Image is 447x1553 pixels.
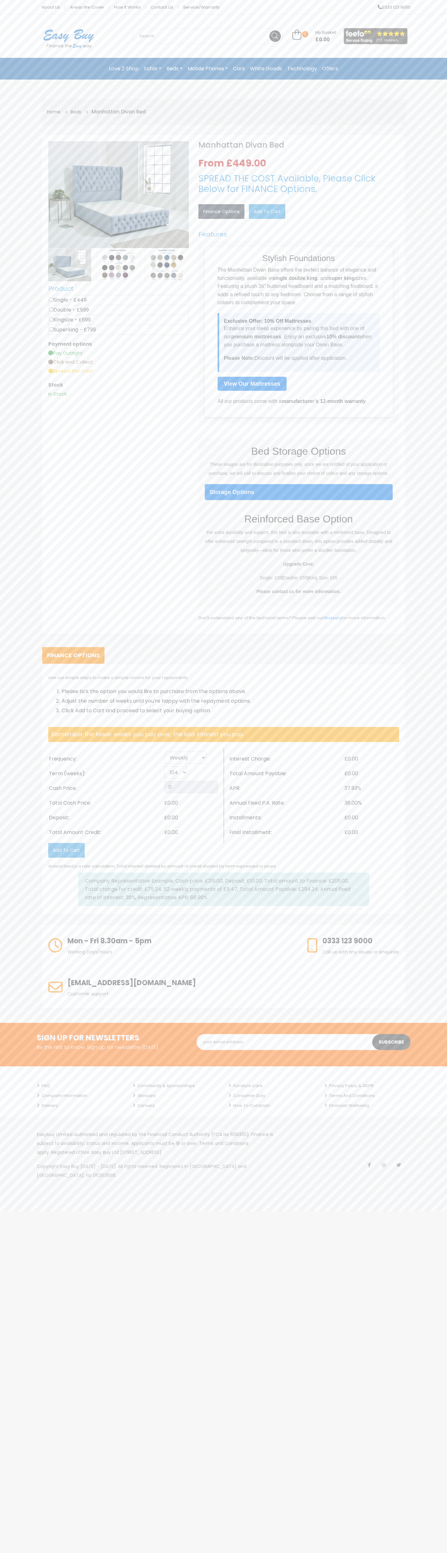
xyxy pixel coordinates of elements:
[224,318,312,324] strong: Exclusive Offer: 10% Off Mattresses
[205,445,393,457] h2: Bed Storage Options
[37,1045,187,1050] p: Be the First to Know. Sign up for newsletter [DATE]
[141,63,164,74] a: Sofas
[48,825,164,840] li: Total Amount Credit:
[292,33,336,40] a: 0 My Basket £0.00
[322,936,399,946] h6: 0333 123 9000
[224,354,375,362] p: Discount will be applied after application.
[344,752,399,766] li: £0.00
[48,382,63,388] b: Stock
[37,21,100,57] img: Easy Buy
[324,1101,411,1110] a: Financial Wellbeing
[344,275,355,281] strong: king
[198,141,399,149] h1: Manhattan Divan Bed
[229,796,344,810] li: Annual Fixed P.A. Rate:
[48,766,164,781] li: Term (weeks):
[197,1034,411,1050] input: your email address
[133,1101,219,1110] a: Careers
[48,350,83,356] span: Pay Outright
[224,324,375,349] p: Enhance your sleep experience by pairing this bed with one of our . Enjoy an exclusive when you p...
[48,315,189,325] li: Kingsize - £699
[67,991,109,997] span: Customer support
[320,63,341,74] a: Offers
[307,575,309,580] strong: |
[61,687,399,696] li: Please tick the option you would like to purchase from the options above.
[218,377,287,391] a: View Our Mattresses
[344,796,399,810] li: 36.00%
[85,877,349,893] span: Company Representative Example: Cash price: £219.00, Deposit: £10.00, Total amount to Finance: £2...
[48,796,164,810] li: Total Cash Price:
[146,5,178,9] a: Contact Us
[344,810,399,825] li: £0.00
[283,561,314,567] strong: Upgrade Cost:
[322,949,399,955] span: Call us with any issues or enquiries
[307,275,317,281] strong: king
[228,1101,315,1110] a: How to Complain
[247,63,285,74] a: White Goods
[205,573,393,582] p: Single: £35 Double: £55 King Size: £65
[198,230,399,238] h5: Features
[48,863,277,869] small: Annual fixed p.a rate calculation: Total interest divided by amount of credit divided by term exp...
[48,781,164,796] li: Cash Price:
[106,63,141,74] a: Love 2 Shop
[205,460,393,478] p: These images are for illustrative purposes only. once we are notified of your application or purc...
[48,341,92,347] b: Payment options
[48,674,399,682] p: Use our simple steps to make a simple choice for your repayments.
[47,109,60,115] a: Home
[48,810,164,825] li: Deposit:
[48,285,189,292] h5: Product
[85,885,351,901] span: £75.24, 52 weekly payments of £5.47, Total Amount Payable: £294.24, Annual fixed rate of interest...
[229,752,344,766] li: Interest Charge:
[42,647,104,664] a: Finance Options
[211,253,386,263] h1: Stylish Foundations
[229,766,344,781] li: Total Amount Payable:
[164,63,185,74] a: Beds
[315,36,336,43] span: £0.00
[327,334,359,339] strong: 10% discount
[229,781,344,796] li: APR:
[224,355,255,361] strong: Please Note:
[198,173,399,195] h3: SPREAD THE COST Available, Please Click Below for FINANCE Options.
[329,275,343,281] strong: super
[218,397,380,406] p: All our products come with a .
[324,1091,411,1101] a: Terms and Conditions
[282,575,283,580] strong: |
[372,1034,411,1050] button: Subscribe
[71,109,81,115] a: Beds
[48,295,189,305] li: Single - £449
[344,28,408,44] img: feefo_logo
[164,796,219,810] li: £0.00
[344,766,399,781] li: £0.00
[257,589,341,594] strong: Please contact us for more information.
[185,63,230,74] a: Mobile Phones
[230,63,247,74] a: Cars
[37,5,65,9] a: About Us
[48,367,93,374] span: Spread the Cost
[198,614,399,622] p: Don't understand any of the technical terms? Please visit our for more information.
[164,825,219,840] li: £0.00
[133,1081,219,1091] a: Community & Sponsorships
[205,528,393,555] p: For extra durability and support, this bed is also available with a reinforced base. Designed to ...
[48,390,67,397] span: In Stock
[315,29,336,35] span: My Basket
[164,810,219,825] li: £0.00
[61,706,399,715] li: Click Add to Cart and proceed to select your buying option.
[37,1081,123,1091] a: FAQ
[67,949,112,955] span: Working Days/Hours
[67,936,151,946] h6: Mon - Fri 8.30am - 5pm
[37,1130,286,1157] p: Easybuy Limited authorised and regulated by the Financial Conduct Authority (FCA No 698355). Fina...
[205,513,393,525] h2: Reinforced Base Option
[289,275,305,281] strong: double
[48,843,85,858] button: Add to Cart
[67,977,196,988] h6: [EMAIL_ADDRESS][DOMAIN_NAME]
[133,28,283,44] input: Search
[302,31,308,37] span: 0
[37,1034,187,1042] h3: SIGN UP FOR NEWSLETTERS
[83,107,146,117] li: Manhattan Divan Bed
[48,325,189,335] li: Superking - £799
[48,752,164,766] li: Frequency:
[344,781,399,796] li: 37.93%
[229,825,344,840] li: Final Installment:
[273,275,287,281] strong: single
[178,5,220,9] a: Service/Warranty
[37,1101,123,1110] a: Delivery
